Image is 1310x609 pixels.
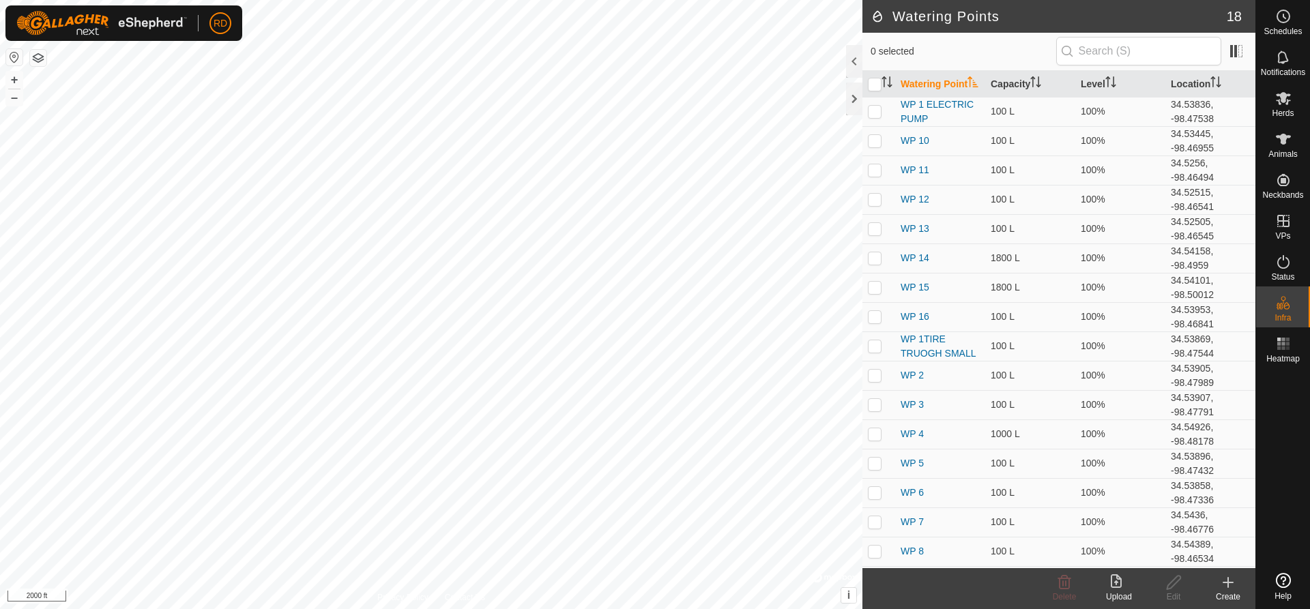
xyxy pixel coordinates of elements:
td: 100 L [985,331,1075,361]
td: 34.52515, -98.46541 [1165,185,1255,214]
td: 34.54389, -98.46534 [1165,537,1255,566]
div: 100% [1081,163,1160,177]
th: Capacity [985,71,1075,98]
td: 34.53836, -98.47538 [1165,97,1255,126]
a: WP 4 [901,428,924,439]
td: 34.53896, -98.47432 [1165,449,1255,478]
span: Infra [1275,314,1291,322]
p-sorticon: Activate to sort [1210,78,1221,89]
a: WP 15 [901,282,929,293]
td: 34.54158, -98.4959 [1165,243,1255,273]
a: WP 2 [901,370,924,381]
div: 100% [1081,515,1160,529]
div: 100% [1081,310,1160,324]
td: 34.53907, -98.47791 [1165,390,1255,419]
button: + [6,72,23,88]
p-sorticon: Activate to sort [1030,78,1041,89]
div: Upload [1092,591,1146,603]
a: WP 10 [901,135,929,146]
td: 34.5256, -98.46494 [1165,155,1255,185]
a: WP 14 [901,252,929,263]
div: 100% [1081,339,1160,353]
td: 34.54101, -98.50012 [1165,273,1255,302]
a: WP 5 [901,458,924,469]
td: 100 L [985,126,1075,155]
button: Map Layers [30,50,46,66]
span: Animals [1268,150,1298,158]
div: 100% [1081,544,1160,559]
td: 34.5436, -98.46776 [1165,507,1255,537]
div: 100% [1081,134,1160,148]
div: Edit [1146,591,1201,603]
th: Location [1165,71,1255,98]
a: WP 1TIRE TRUOGH SMALL [901,333,976,359]
th: Level [1075,71,1165,98]
div: 100% [1081,280,1160,295]
div: 100% [1081,192,1160,207]
div: 100% [1081,427,1160,441]
td: 34.53953, -98.46841 [1165,302,1255,331]
td: 100 L [985,478,1075,507]
td: 34.53869, -98.47544 [1165,331,1255,361]
a: WP 7 [901,516,924,527]
p-sorticon: Activate to sort [1105,78,1116,89]
span: Neckbands [1262,191,1303,199]
td: 34.53858, -98.47336 [1165,478,1255,507]
td: 100 L [985,537,1075,566]
div: 100% [1081,104,1160,119]
span: Help [1275,592,1292,600]
td: 34.53445, -98.46955 [1165,126,1255,155]
button: i [841,588,856,603]
span: Schedules [1264,27,1302,35]
h2: Watering Points [871,8,1227,25]
a: WP 1 ELECTRIC PUMP [901,99,974,124]
th: Watering Point [895,71,985,98]
span: Delete [1053,592,1077,601]
span: Status [1271,273,1294,281]
a: WP 8 [901,546,924,556]
td: 34.52505, -98.46545 [1165,214,1255,243]
td: 100 L [985,390,1075,419]
button: Reset Map [6,49,23,65]
td: 100 L [985,361,1075,390]
td: 100 L [985,449,1075,478]
td: 1800 L [985,243,1075,273]
a: WP 6 [901,487,924,498]
td: 100 L [985,566,1075,595]
td: 100 L [985,507,1075,537]
button: – [6,89,23,106]
span: Notifications [1261,68,1305,76]
a: WP 3 [901,399,924,410]
td: 1800 L [985,273,1075,302]
td: 100 L [985,214,1075,243]
span: Heatmap [1266,355,1300,363]
div: 100% [1081,222,1160,236]
span: i [847,589,850,601]
a: Privacy Policy [377,591,428,604]
span: 18 [1227,6,1242,27]
span: Herds [1272,109,1294,117]
a: WP 11 [901,164,929,175]
td: 100 L [985,155,1075,185]
a: WP 12 [901,194,929,205]
div: 100% [1081,251,1160,265]
span: VPs [1275,232,1290,240]
a: Contact Us [445,591,485,604]
a: WP 13 [901,223,929,234]
td: 34.53905, -98.47989 [1165,361,1255,390]
span: RD [214,16,227,31]
span: 0 selected [871,44,1056,59]
input: Search (S) [1056,37,1221,65]
img: Gallagher Logo [16,11,187,35]
td: 34.54926, -98.48178 [1165,419,1255,449]
div: 100% [1081,456,1160,471]
a: WP 16 [901,311,929,322]
a: Help [1256,567,1310,606]
div: Create [1201,591,1255,603]
td: 100 L [985,302,1075,331]
td: 100 L [985,185,1075,214]
div: 100% [1081,368,1160,383]
td: 34.53421, -98.47186 [1165,566,1255,595]
div: 100% [1081,398,1160,412]
p-sorticon: Activate to sort [967,78,978,89]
